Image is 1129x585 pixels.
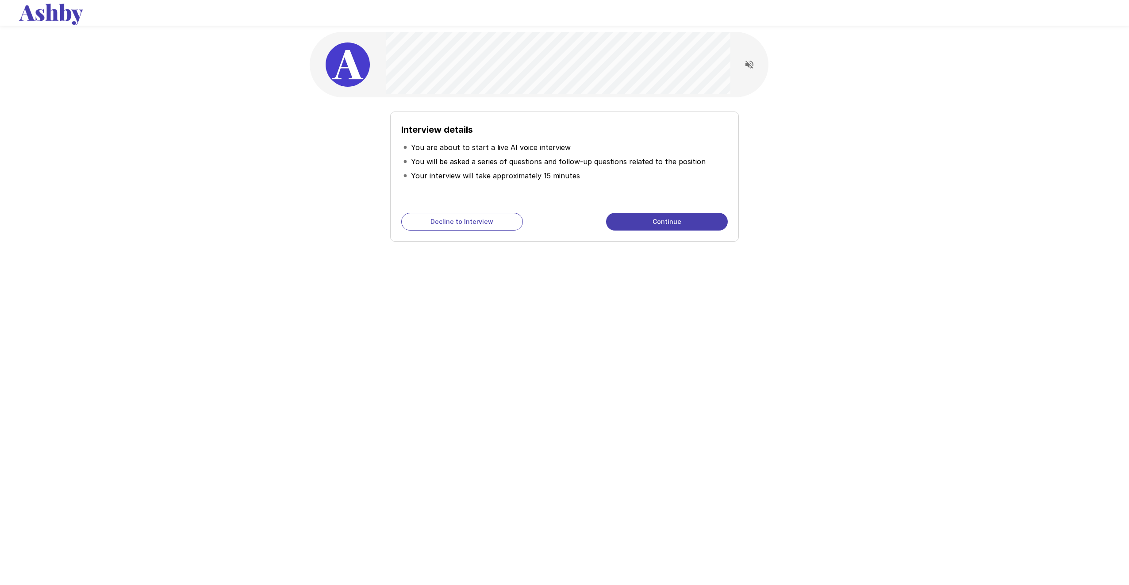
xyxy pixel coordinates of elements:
b: Interview details [401,124,473,135]
p: You are about to start a live AI voice interview [411,142,571,153]
button: Read questions aloud [741,56,758,73]
img: ashby_avatar.jpeg [326,42,370,87]
button: Continue [606,213,728,231]
p: You will be asked a series of questions and follow-up questions related to the position [411,156,706,167]
p: Your interview will take approximately 15 minutes [411,170,580,181]
button: Decline to Interview [401,213,523,231]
